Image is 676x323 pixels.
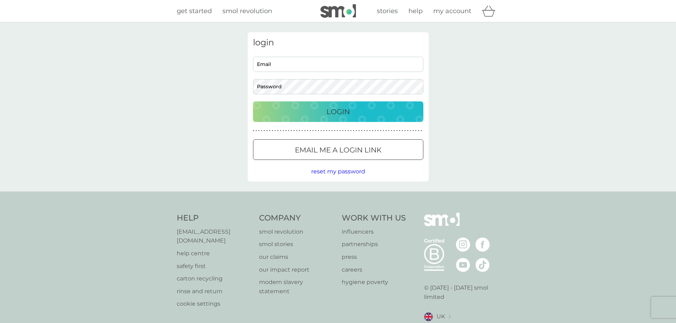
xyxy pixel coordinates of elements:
[433,7,471,15] span: my account
[177,249,252,258] a: help centre
[177,213,252,224] h4: Help
[315,129,317,133] p: ●
[222,6,272,16] a: smol revolution
[383,129,384,133] p: ●
[323,129,325,133] p: ●
[177,6,212,16] a: get started
[394,129,395,133] p: ●
[259,265,335,274] a: our impact report
[342,213,406,224] h4: Work With Us
[337,129,338,133] p: ●
[372,129,373,133] p: ●
[388,129,390,133] p: ●
[320,4,356,18] img: smol
[449,315,451,319] img: select a new location
[342,265,406,274] a: careers
[377,129,379,133] p: ●
[476,238,490,252] img: visit the smol Facebook page
[412,129,414,133] p: ●
[408,7,423,15] span: help
[261,129,262,133] p: ●
[326,106,350,117] p: Login
[222,7,272,15] span: smol revolution
[456,238,470,252] img: visit the smol Instagram page
[476,258,490,272] img: visit the smol Tiktok page
[340,129,341,133] p: ●
[369,129,370,133] p: ●
[264,129,265,133] p: ●
[415,129,417,133] p: ●
[177,299,252,308] a: cookie settings
[291,129,292,133] p: ●
[310,129,311,133] p: ●
[424,283,500,301] p: © [DATE] - [DATE] smol limited
[304,129,306,133] p: ●
[277,129,279,133] p: ●
[456,258,470,272] img: visit the smol Youtube page
[311,167,365,176] button: reset my password
[482,4,500,18] div: basket
[399,129,400,133] p: ●
[299,129,300,133] p: ●
[259,213,335,224] h4: Company
[307,129,308,133] p: ●
[342,129,344,133] p: ●
[380,129,381,133] p: ●
[364,129,365,133] p: ●
[177,287,252,296] p: rinse and return
[177,274,252,283] p: carton recycling
[410,129,411,133] p: ●
[421,129,422,133] p: ●
[358,129,360,133] p: ●
[342,240,406,249] a: partnerships
[258,129,260,133] p: ●
[408,6,423,16] a: help
[253,101,423,122] button: Login
[320,129,322,133] p: ●
[342,227,406,236] a: influencers
[311,168,365,175] span: reset my password
[329,129,330,133] p: ●
[266,129,268,133] p: ●
[375,129,376,133] p: ●
[334,129,335,133] p: ●
[318,129,319,133] p: ●
[275,129,276,133] p: ●
[436,312,445,321] span: UK
[342,278,406,287] a: hygiene poverty
[377,7,398,15] span: stories
[347,129,349,133] p: ●
[177,7,212,15] span: get started
[418,129,419,133] p: ●
[259,227,335,236] a: smol revolution
[377,6,398,16] a: stories
[259,240,335,249] p: smol stories
[253,129,254,133] p: ●
[282,129,284,133] p: ●
[302,129,303,133] p: ●
[272,129,273,133] p: ●
[312,129,314,133] p: ●
[407,129,408,133] p: ●
[259,252,335,262] a: our claims
[402,129,403,133] p: ●
[269,129,270,133] p: ●
[356,129,357,133] p: ●
[296,129,298,133] p: ●
[391,129,392,133] p: ●
[295,144,381,156] p: Email me a login link
[285,129,287,133] p: ●
[259,278,335,296] a: modern slavery statement
[288,129,290,133] p: ●
[177,227,252,245] a: [EMAIL_ADDRESS][DOMAIN_NAME]
[367,129,368,133] p: ●
[405,129,406,133] p: ●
